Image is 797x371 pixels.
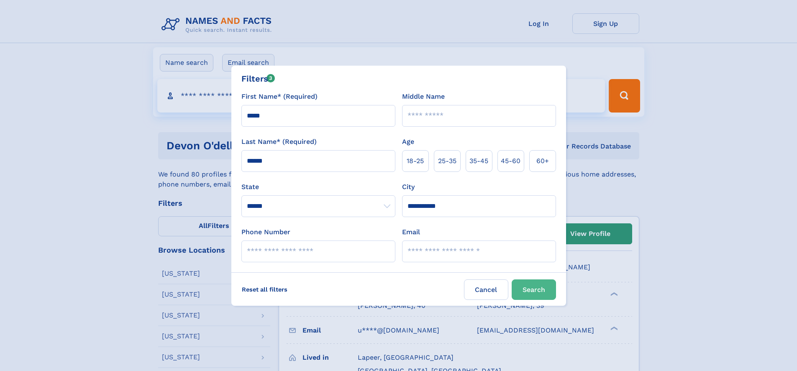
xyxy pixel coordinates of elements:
[402,92,445,102] label: Middle Name
[241,182,395,192] label: State
[402,137,414,147] label: Age
[501,156,520,166] span: 45‑60
[407,156,424,166] span: 18‑25
[512,279,556,300] button: Search
[402,227,420,237] label: Email
[241,72,275,85] div: Filters
[464,279,508,300] label: Cancel
[236,279,293,299] label: Reset all filters
[241,92,318,102] label: First Name* (Required)
[438,156,456,166] span: 25‑35
[469,156,488,166] span: 35‑45
[241,137,317,147] label: Last Name* (Required)
[536,156,549,166] span: 60+
[402,182,415,192] label: City
[241,227,290,237] label: Phone Number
